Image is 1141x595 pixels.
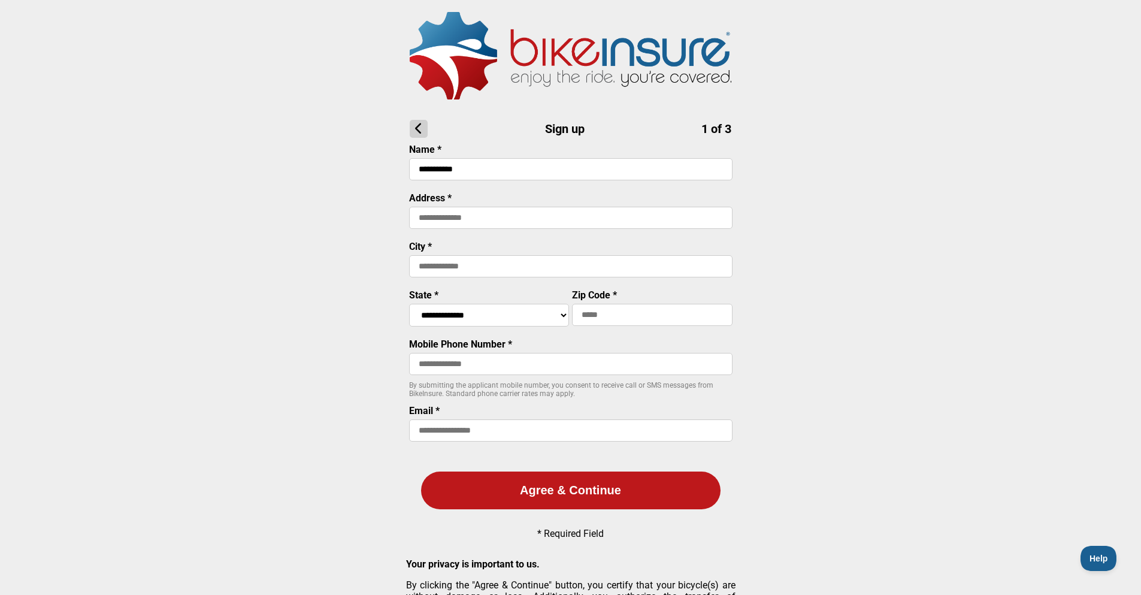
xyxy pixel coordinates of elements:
[701,122,731,136] span: 1 of 3
[410,120,731,138] h1: Sign up
[409,289,438,301] label: State *
[409,144,441,155] label: Name *
[409,192,452,204] label: Address *
[409,381,733,398] p: By submitting the applicant mobile number, you consent to receive call or SMS messages from BikeI...
[406,558,540,570] strong: Your privacy is important to us.
[537,528,604,539] p: * Required Field
[409,339,512,350] label: Mobile Phone Number *
[572,289,617,301] label: Zip Code *
[409,405,440,416] label: Email *
[409,241,432,252] label: City *
[421,472,721,509] button: Agree & Continue
[1081,546,1117,571] iframe: Toggle Customer Support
